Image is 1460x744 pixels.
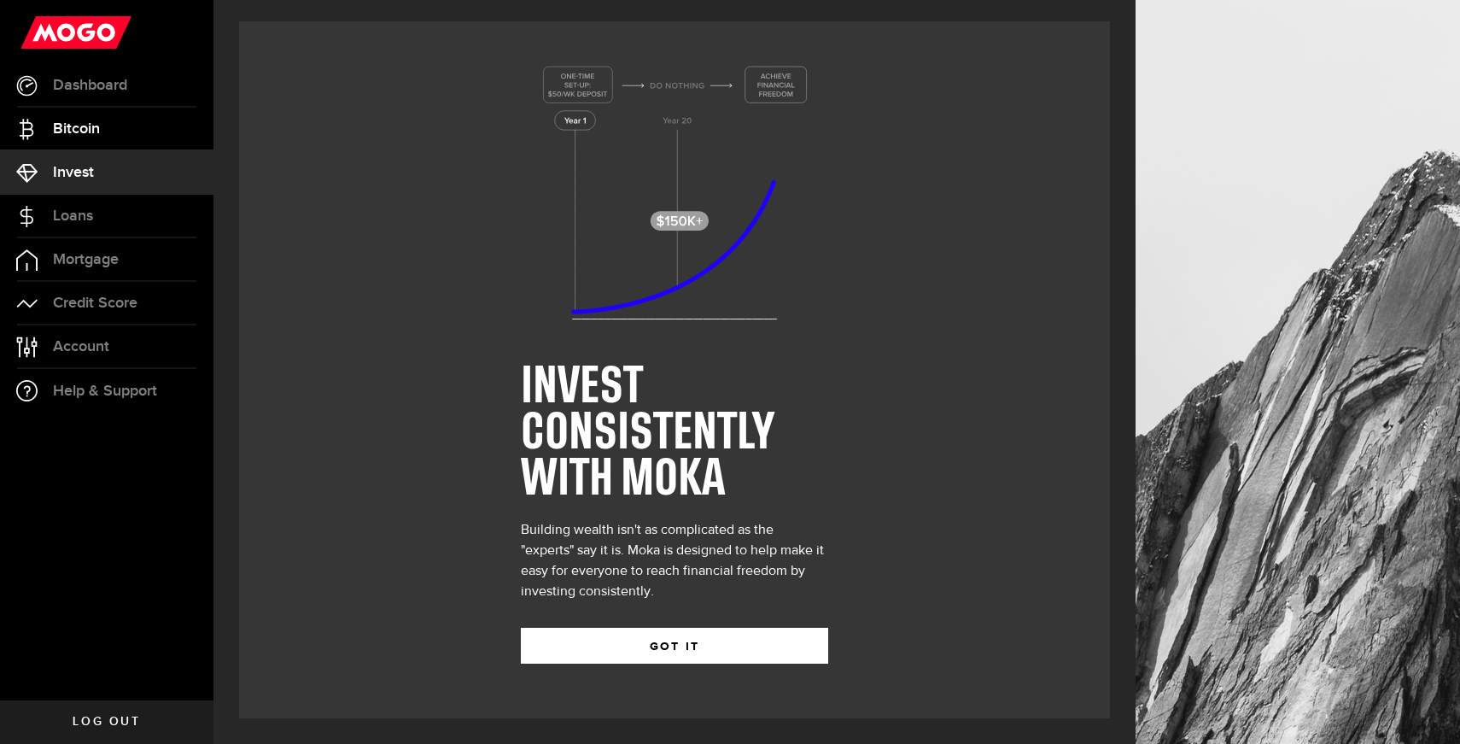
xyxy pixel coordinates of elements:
[53,165,94,180] span: Invest
[53,296,137,311] span: Credit Score
[53,384,157,399] span: Help & Support
[53,339,109,354] span: Account
[521,365,828,503] h1: INVEST CONSISTENTLY WITH MOKA
[53,252,119,267] span: Mortgage
[14,7,65,58] button: Open LiveChat chat widget
[53,208,93,224] span: Loans
[73,716,140,728] span: Log out
[53,78,127,93] span: Dashboard
[53,121,100,137] span: Bitcoin
[521,628,828,664] button: GOT IT
[521,520,828,602] div: Building wealth isn't as complicated as the "experts" say it is. Moka is designed to help make it...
